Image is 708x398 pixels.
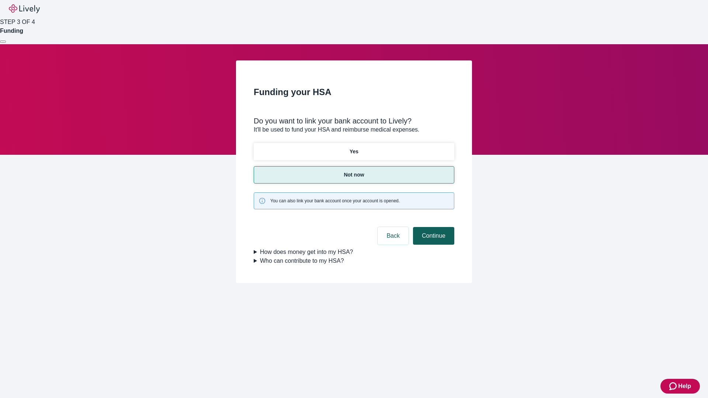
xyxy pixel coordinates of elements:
span: Help [678,382,691,391]
button: Zendesk support iconHelp [660,379,700,394]
p: Yes [350,148,358,156]
img: Lively [9,4,40,13]
svg: Zendesk support icon [669,382,678,391]
p: It'll be used to fund your HSA and reimburse medical expenses. [254,125,454,134]
button: Yes [254,143,454,160]
button: Back [378,227,409,245]
summary: Who can contribute to my HSA? [254,256,454,265]
summary: How does money get into my HSA? [254,248,454,256]
button: Not now [254,166,454,184]
p: Not now [344,171,364,179]
h2: Funding your HSA [254,85,454,99]
button: Continue [413,227,454,245]
span: You can also link your bank account once your account is opened. [270,198,400,204]
div: Do you want to link your bank account to Lively? [254,116,454,125]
